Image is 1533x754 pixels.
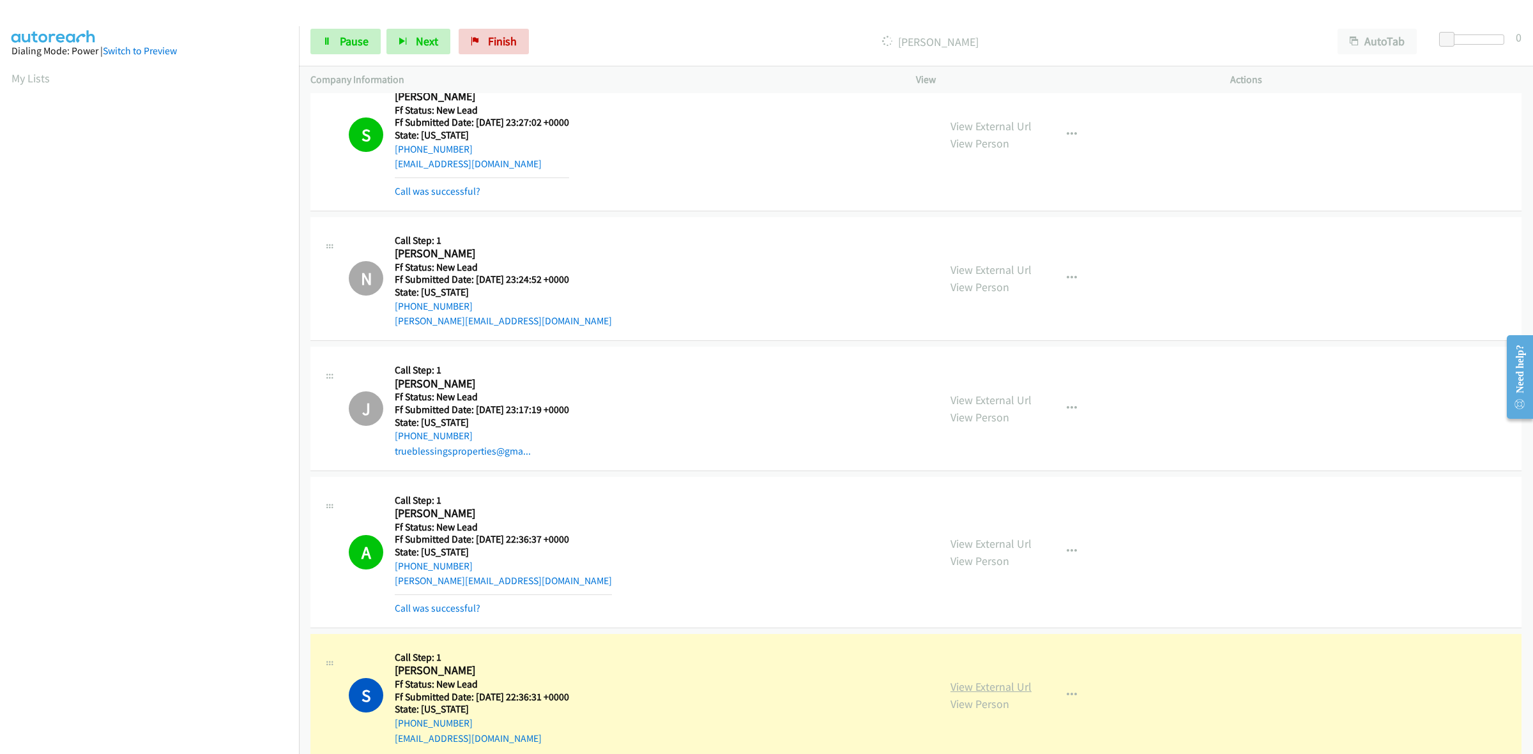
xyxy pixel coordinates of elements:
[1230,72,1522,87] p: Actions
[950,554,1009,568] a: View Person
[950,410,1009,425] a: View Person
[395,691,569,704] h5: Ff Submitted Date: [DATE] 22:36:31 +0000
[916,72,1207,87] p: View
[11,71,50,86] a: My Lists
[11,43,287,59] div: Dialing Mode: Power |
[395,143,473,155] a: [PHONE_NUMBER]
[395,506,612,521] h2: [PERSON_NAME]
[395,416,569,429] h5: State: [US_STATE]
[395,678,569,691] h5: Ff Status: New Lead
[395,575,612,587] a: [PERSON_NAME][EMAIL_ADDRESS][DOMAIN_NAME]
[950,262,1032,277] a: View External Url
[416,34,438,49] span: Next
[546,33,1315,50] p: [PERSON_NAME]
[1516,29,1522,46] div: 0
[395,663,569,678] h2: [PERSON_NAME]
[395,430,473,442] a: [PHONE_NUMBER]
[1445,34,1504,45] div: Delay between calls (in seconds)
[395,286,612,299] h5: State: [US_STATE]
[395,560,473,572] a: [PHONE_NUMBER]
[950,393,1032,407] a: View External Url
[395,364,569,377] h5: Call Step: 1
[950,679,1032,694] a: View External Url
[395,533,612,546] h5: Ff Submitted Date: [DATE] 22:36:37 +0000
[395,129,569,142] h5: State: [US_STATE]
[950,136,1009,151] a: View Person
[395,261,612,274] h5: Ff Status: New Lead
[950,697,1009,711] a: View Person
[1496,326,1533,428] iframe: Resource Center
[349,117,383,152] h1: S
[395,315,612,327] a: [PERSON_NAME][EMAIL_ADDRESS][DOMAIN_NAME]
[395,185,480,197] a: Call was successful?
[349,391,383,426] h1: J
[11,98,299,705] iframe: Dialpad
[395,246,612,261] h2: [PERSON_NAME]
[395,651,569,664] h5: Call Step: 1
[340,34,369,49] span: Pause
[395,158,542,170] a: [EMAIL_ADDRESS][DOMAIN_NAME]
[395,703,569,716] h5: State: [US_STATE]
[395,445,531,457] a: trueblessingsproperties@gma...
[395,391,569,403] h5: Ff Status: New Lead
[386,29,450,54] button: Next
[395,494,612,507] h5: Call Step: 1
[349,678,383,713] h1: S
[310,72,893,87] p: Company Information
[395,89,569,104] h2: [PERSON_NAME]
[395,717,473,729] a: [PHONE_NUMBER]
[950,119,1032,133] a: View External Url
[950,280,1009,294] a: View Person
[395,104,569,117] h5: Ff Status: New Lead
[349,535,383,569] h1: A
[395,300,473,312] a: [PHONE_NUMBER]
[395,521,612,534] h5: Ff Status: New Lead
[395,546,612,559] h5: State: [US_STATE]
[310,29,381,54] a: Pause
[1338,29,1417,54] button: AutoTab
[395,273,612,286] h5: Ff Submitted Date: [DATE] 23:24:52 +0000
[395,732,542,744] a: [EMAIL_ADDRESS][DOMAIN_NAME]
[395,602,480,614] a: Call was successful?
[459,29,529,54] a: Finish
[395,116,569,129] h5: Ff Submitted Date: [DATE] 23:27:02 +0000
[395,234,612,247] h5: Call Step: 1
[395,403,569,416] h5: Ff Submitted Date: [DATE] 23:17:19 +0000
[950,536,1032,551] a: View External Url
[349,261,383,296] h1: N
[488,34,517,49] span: Finish
[103,45,177,57] a: Switch to Preview
[395,377,569,391] h2: [PERSON_NAME]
